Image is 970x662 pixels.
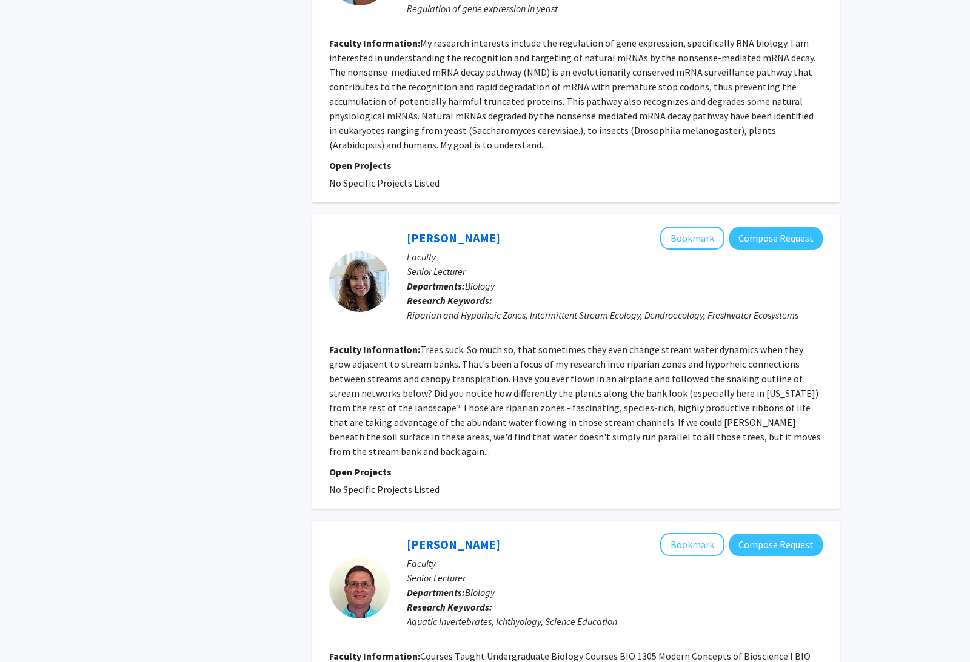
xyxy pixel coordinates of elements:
p: Faculty [407,556,823,571]
fg-read-more: My research interests include the regulation of gene expression, specifically RNA biology. I am i... [329,37,815,151]
p: Senior Lecturer [407,264,823,279]
button: Compose Request to Marty Harvill [729,534,823,556]
b: Departments: [407,586,465,598]
b: Research Keywords: [407,294,492,306]
b: Faculty Information: [329,343,420,356]
span: Biology [465,280,495,292]
b: Departments: [407,280,465,292]
p: Open Projects [329,158,823,173]
button: Compose Request to Jacquelyn Duke [729,227,823,250]
div: Aquatic Invertebrates, Ichthyology, Science Education [407,614,823,629]
div: Riparian and Hyporheic Zones, Intermittent Stream Ecology, Dendroecology, Freshwater Ecosystems [407,308,823,322]
fg-read-more: Trees suck. So much so, that sometimes they even change stream water dynamics when they grow adja... [329,343,821,457]
p: Senior Lecturer [407,571,823,585]
a: [PERSON_NAME] [407,537,500,552]
b: Faculty Information: [329,37,420,49]
span: Biology [465,586,495,598]
b: Faculty Information: [329,650,420,662]
b: Research Keywords: [407,601,492,613]
span: No Specific Projects Listed [329,483,440,495]
p: Faculty [407,250,823,264]
span: No Specific Projects Listed [329,177,440,189]
button: Add Marty Harvill to Bookmarks [660,533,724,556]
iframe: Chat [9,607,52,653]
a: [PERSON_NAME] [407,230,500,245]
p: Open Projects [329,465,823,479]
button: Add Jacquelyn Duke to Bookmarks [660,227,724,250]
div: Regulation of gene expression in yeast [407,1,823,16]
